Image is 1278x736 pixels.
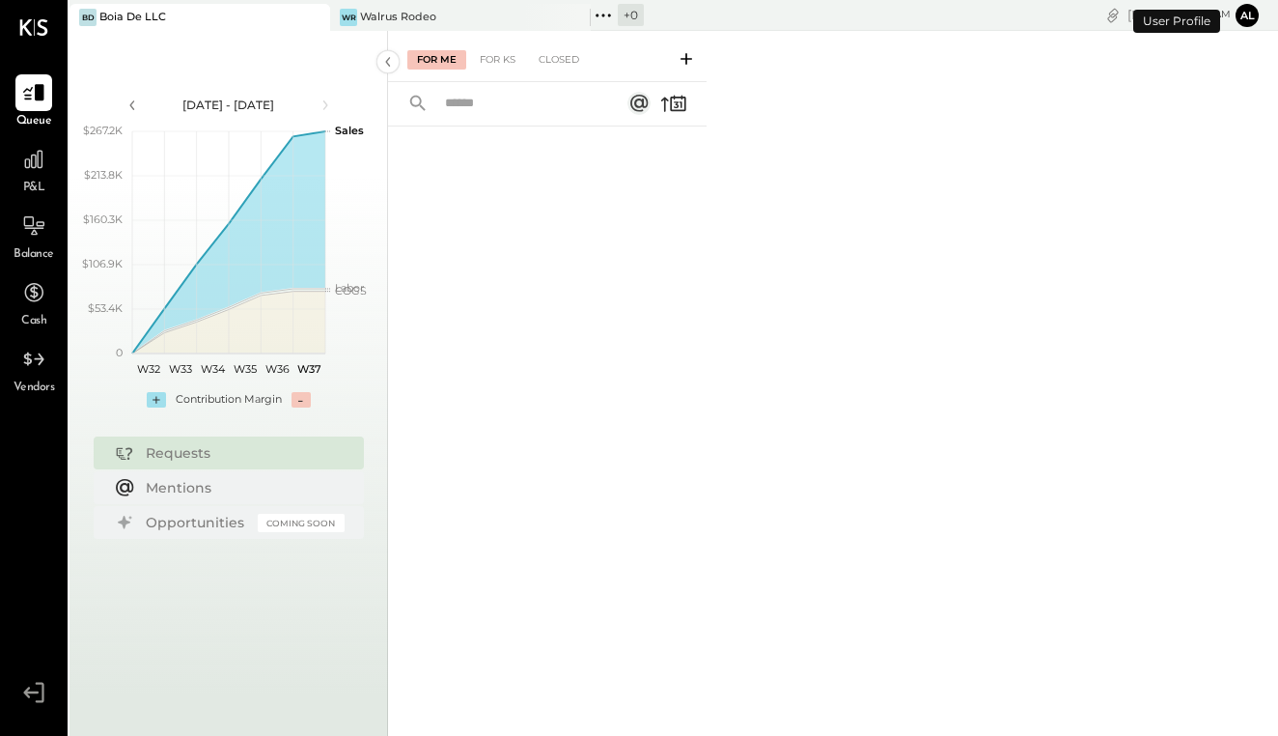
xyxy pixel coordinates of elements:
[1236,4,1259,27] button: Al
[1,74,67,130] a: Queue
[258,514,345,532] div: Coming Soon
[407,50,466,70] div: For Me
[23,180,45,197] span: P&L
[264,362,289,376] text: W36
[16,113,52,130] span: Queue
[470,50,525,70] div: For KS
[14,380,55,397] span: Vendors
[618,4,644,26] div: + 0
[146,513,248,532] div: Opportunities
[1,141,67,197] a: P&L
[1,208,67,264] a: Balance
[1,274,67,330] a: Cash
[83,124,123,137] text: $267.2K
[79,9,97,26] div: BD
[14,246,54,264] span: Balance
[21,313,46,330] span: Cash
[147,392,166,408] div: +
[296,362,320,376] text: W37
[99,10,166,25] div: Boia De LLC
[292,392,311,408] div: -
[176,392,282,408] div: Contribution Margin
[1214,8,1231,21] span: am
[1127,6,1231,24] div: [DATE]
[136,362,159,376] text: W32
[335,284,367,297] text: COGS
[84,168,123,182] text: $213.8K
[146,478,335,497] div: Mentions
[1103,5,1123,25] div: copy link
[83,212,123,226] text: $160.3K
[88,301,123,315] text: $53.4K
[529,50,589,70] div: Closed
[116,346,123,359] text: 0
[1173,6,1211,24] span: 9 : 25
[200,362,225,376] text: W34
[335,124,364,137] text: Sales
[233,362,256,376] text: W35
[360,10,436,25] div: Walrus Rodeo
[82,257,123,270] text: $106.9K
[169,362,192,376] text: W33
[340,9,357,26] div: WR
[147,97,311,113] div: [DATE] - [DATE]
[1,341,67,397] a: Vendors
[335,281,364,295] text: Labor
[1133,10,1220,33] div: User Profile
[146,443,335,463] div: Requests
